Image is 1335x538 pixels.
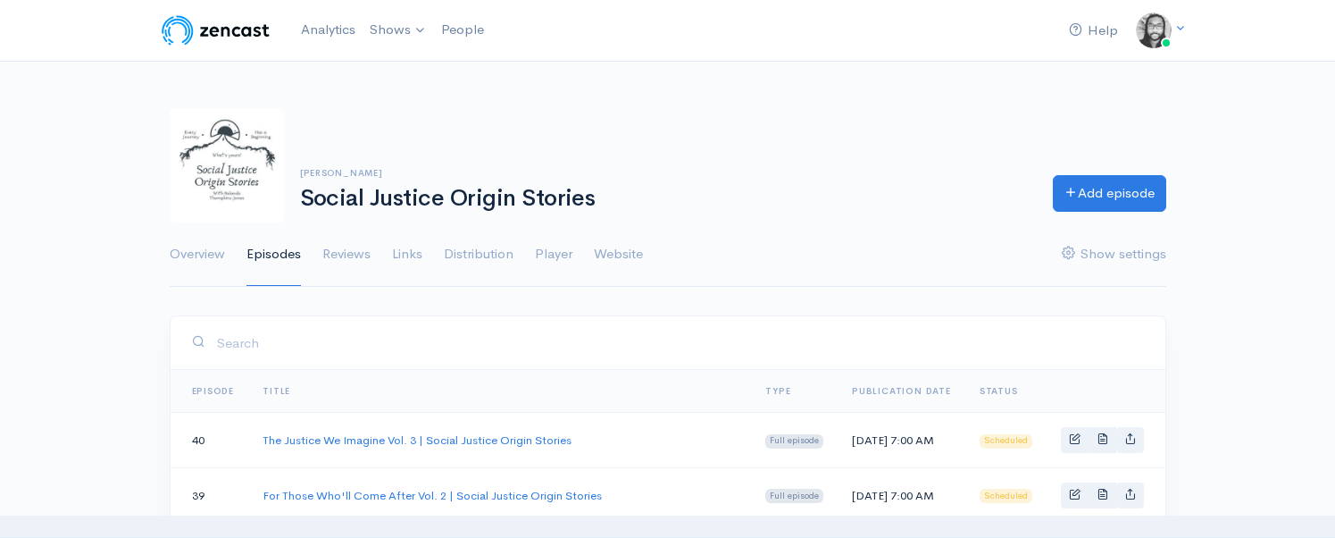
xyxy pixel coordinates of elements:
[980,385,1018,397] span: Status
[263,433,572,448] a: The Justice We Imagine Vol. 3 | Social Justice Origin Stories
[159,13,272,48] img: ZenCast Logo
[294,11,363,49] a: Analytics
[765,489,823,503] span: Full episode
[170,223,225,287] a: Overview
[171,413,249,468] td: 40
[765,434,823,449] span: Full episode
[263,385,290,397] a: Title
[444,223,513,287] a: Distribution
[363,11,434,50] a: Shows
[246,223,301,287] a: Episodes
[300,168,1031,178] h6: [PERSON_NAME]
[300,186,1031,212] h1: Social Justice Origin Stories
[263,488,602,503] a: For Those Who'll Come After Vol. 2 | Social Justice Origin Stories
[838,467,965,523] td: [DATE] 7:00 AM
[980,434,1032,449] span: Scheduled
[1136,13,1172,48] img: ...
[1062,223,1166,287] a: Show settings
[980,489,1032,503] span: Scheduled
[1061,427,1144,453] div: Basic example
[434,11,491,49] a: People
[1062,12,1125,50] a: Help
[765,385,790,397] a: Type
[838,413,965,468] td: [DATE] 7:00 AM
[216,324,1144,361] input: Search
[392,223,422,287] a: Links
[594,223,643,287] a: Website
[322,223,371,287] a: Reviews
[192,385,235,397] a: Episode
[535,223,572,287] a: Player
[1274,477,1317,520] iframe: gist-messenger-bubble-iframe
[171,467,249,523] td: 39
[852,385,951,397] a: Publication date
[1053,175,1166,212] a: Add episode
[1061,483,1144,509] div: Basic example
